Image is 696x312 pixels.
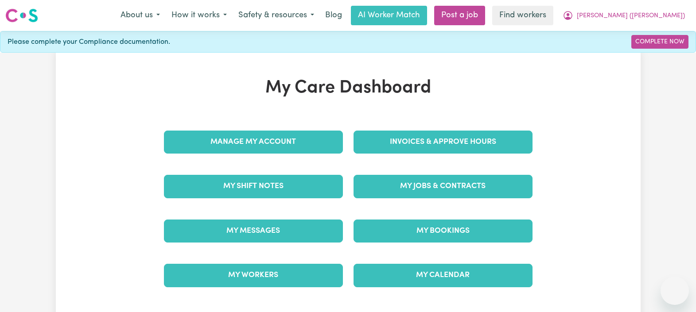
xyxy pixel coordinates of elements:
a: My Calendar [354,264,533,287]
a: Careseekers logo [5,5,38,26]
a: My Bookings [354,220,533,243]
span: [PERSON_NAME] ([PERSON_NAME]) [577,11,685,21]
button: My Account [557,6,691,25]
button: About us [115,6,166,25]
a: My Shift Notes [164,175,343,198]
button: How it works [166,6,233,25]
a: Blog [320,6,347,25]
a: Manage My Account [164,131,343,154]
iframe: Button to launch messaging window [661,277,689,305]
span: Please complete your Compliance documentation. [8,37,170,47]
a: My Jobs & Contracts [354,175,533,198]
button: Safety & resources [233,6,320,25]
a: My Workers [164,264,343,287]
a: My Messages [164,220,343,243]
a: Complete Now [631,35,688,49]
a: AI Worker Match [351,6,427,25]
a: Find workers [492,6,553,25]
img: Careseekers logo [5,8,38,23]
h1: My Care Dashboard [159,77,538,99]
a: Post a job [434,6,485,25]
a: Invoices & Approve Hours [354,131,533,154]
